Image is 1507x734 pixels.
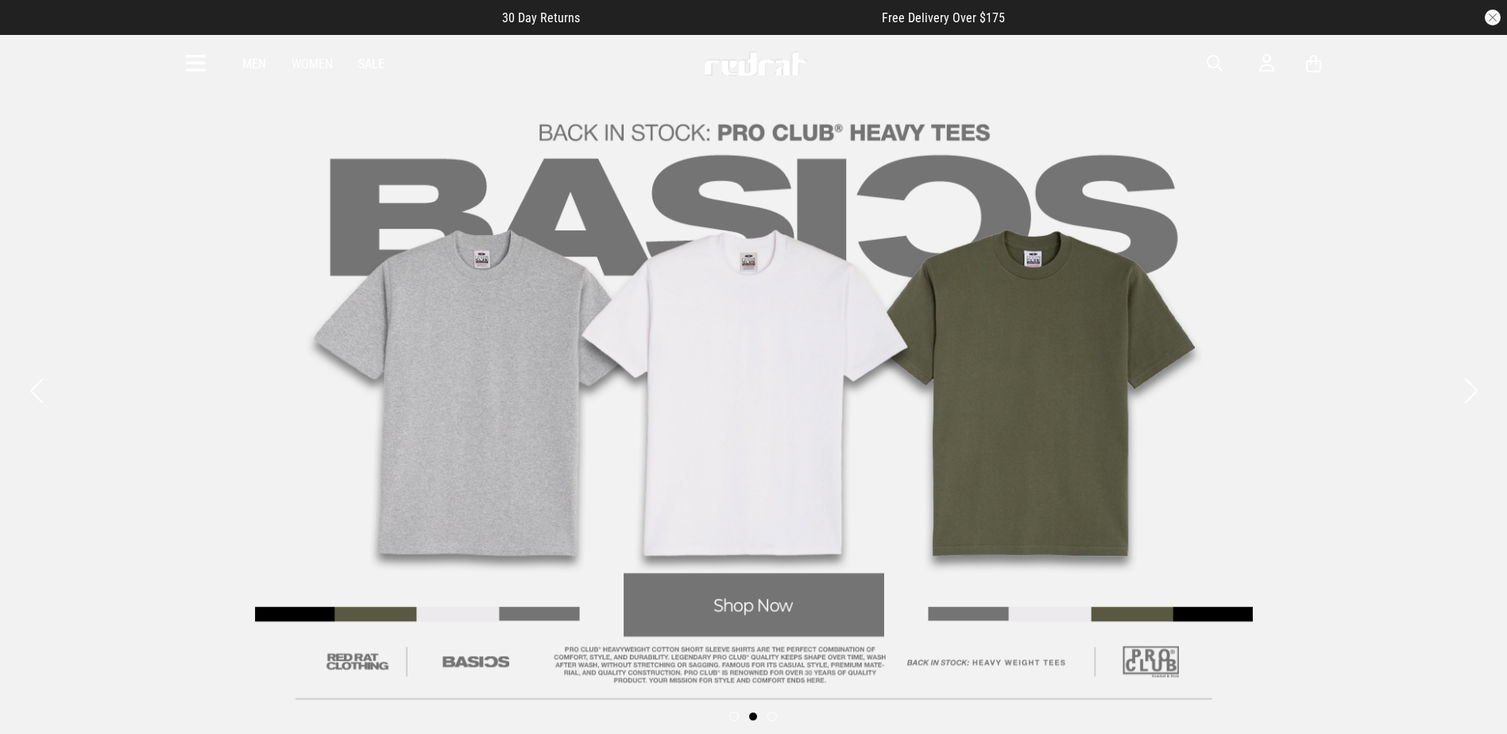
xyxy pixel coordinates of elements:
[1460,373,1482,408] button: Next slide
[242,56,266,71] a: Men
[703,52,808,75] img: Redrat logo
[292,56,333,71] a: Women
[882,10,1005,25] span: Free Delivery Over $175
[612,10,850,25] iframe: Customer reviews powered by Trustpilot
[502,10,580,25] span: 30 Day Returns
[25,373,47,408] button: Previous slide
[358,56,384,71] a: Sale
